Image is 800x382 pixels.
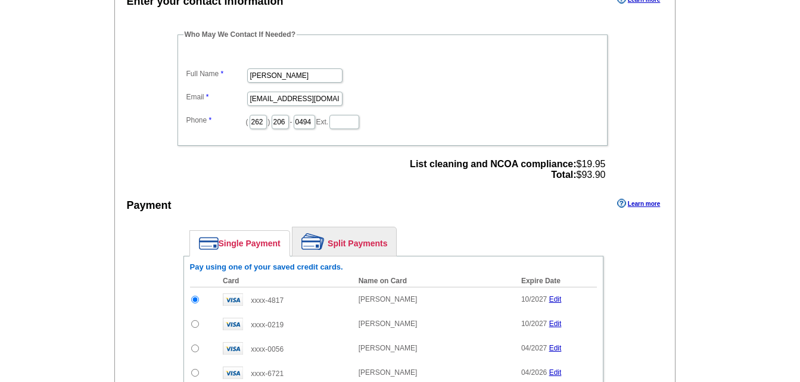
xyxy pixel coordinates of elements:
[359,320,418,328] span: [PERSON_NAME]
[549,320,562,328] a: Edit
[521,295,547,303] span: 10/2027
[521,368,547,377] span: 04/2026
[551,170,576,180] strong: Total:
[410,159,605,180] span: $19.95 $93.90
[353,275,515,287] th: Name on Card
[410,159,576,169] strong: List cleaning and NCOA compliance:
[521,344,547,352] span: 04/2027
[217,275,353,287] th: Card
[223,293,243,306] img: visa.gif
[521,320,547,328] span: 10/2027
[223,342,243,355] img: visa.gif
[223,318,243,330] img: visa.gif
[199,237,219,250] img: single-payment.png
[223,367,243,379] img: visa.gif
[251,296,284,305] span: xxxx-4817
[359,368,418,377] span: [PERSON_NAME]
[186,68,246,79] label: Full Name
[359,295,418,303] span: [PERSON_NAME]
[251,370,284,378] span: xxxx-6721
[359,344,418,352] span: [PERSON_NAME]
[562,105,800,382] iframe: LiveChat chat widget
[190,231,290,256] a: Single Payment
[190,262,597,272] h6: Pay using one of your saved credit cards.
[183,29,297,40] legend: Who May We Contact If Needed?
[127,198,172,214] div: Payment
[186,92,246,102] label: Email
[186,115,246,126] label: Phone
[292,227,396,256] a: Split Payments
[549,295,562,303] a: Edit
[549,344,562,352] a: Edit
[515,275,597,287] th: Expire Date
[301,233,325,250] img: split-payment.png
[251,345,284,353] span: xxxx-0056
[183,112,602,130] dd: ( ) - Ext.
[251,321,284,329] span: xxxx-0219
[549,368,562,377] a: Edit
